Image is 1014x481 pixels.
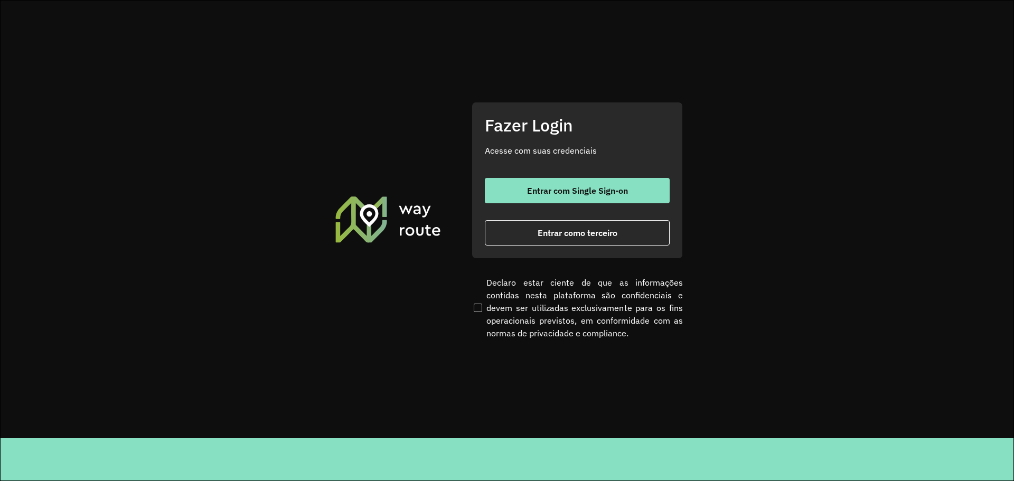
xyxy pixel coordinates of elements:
span: Entrar como terceiro [538,229,617,237]
button: button [485,178,670,203]
p: Acesse com suas credenciais [485,144,670,157]
button: button [485,220,670,246]
h2: Fazer Login [485,115,670,135]
span: Entrar com Single Sign-on [527,186,628,195]
img: Roteirizador AmbevTech [334,195,443,243]
label: Declaro estar ciente de que as informações contidas nesta plataforma são confidenciais e devem se... [472,276,683,339]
